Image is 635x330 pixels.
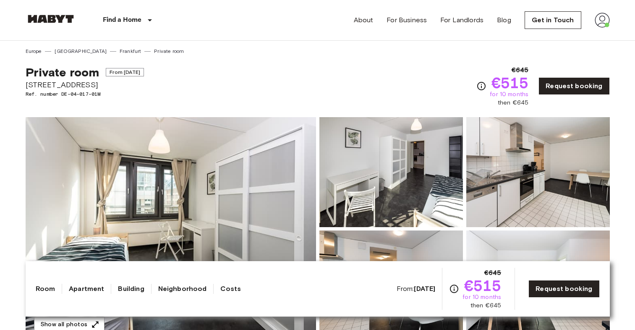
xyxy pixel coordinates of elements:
svg: Check cost overview for full price breakdown. Please note that discounts apply to new joiners onl... [476,81,486,91]
a: Get in Touch [525,11,581,29]
img: Picture of unit DE-04-017-01M [466,117,610,227]
span: then €645 [470,301,501,310]
a: Building [118,284,144,294]
span: €645 [512,65,529,75]
a: Frankfurt [120,47,141,55]
span: then €645 [498,99,528,107]
img: avatar [595,13,610,28]
svg: Check cost overview for full price breakdown. Please note that discounts apply to new joiners onl... [449,284,459,294]
span: Ref. number DE-04-017-01M [26,90,144,98]
span: for 10 months [490,90,528,99]
a: Request booking [538,77,609,95]
span: Private room [26,65,99,79]
img: Habyt [26,15,76,23]
span: €515 [464,278,502,293]
a: Costs [220,284,241,294]
img: Picture of unit DE-04-017-01M [319,117,463,227]
a: Blog [497,15,511,25]
a: For Landlords [440,15,483,25]
a: Private room [154,47,184,55]
a: For Business [387,15,427,25]
a: [GEOGRAPHIC_DATA] [55,47,107,55]
span: €645 [484,268,502,278]
a: Room [36,284,55,294]
a: Neighborhood [158,284,207,294]
span: €515 [491,75,529,90]
p: Find a Home [103,15,142,25]
a: Request booking [528,280,599,298]
a: About [354,15,374,25]
span: From [DATE] [106,68,144,76]
a: Apartment [69,284,104,294]
a: Europe [26,47,42,55]
span: [STREET_ADDRESS] [26,79,144,90]
span: From: [397,284,436,293]
span: for 10 months [463,293,501,301]
b: [DATE] [414,285,435,293]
